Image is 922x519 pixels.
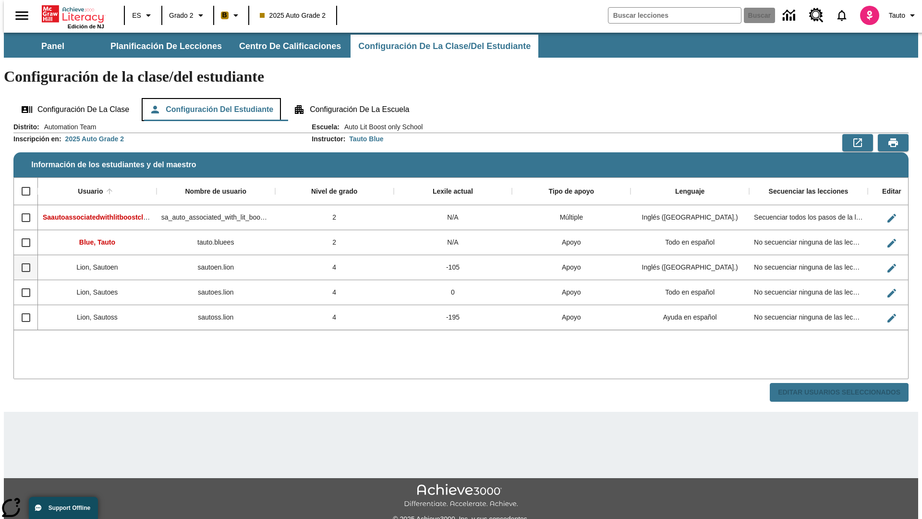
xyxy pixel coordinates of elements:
button: Configuración del estudiante [142,98,281,121]
a: Centro de información [777,2,803,29]
div: Apoyo [512,230,631,255]
button: Lenguaje: ES, Selecciona un idioma [128,7,158,24]
div: Editar [882,187,901,196]
button: Centro de calificaciones [231,35,349,58]
button: Perfil/Configuración [885,7,922,24]
span: Automation Team [39,122,97,132]
h2: Distrito : [13,123,39,131]
div: Secuenciar las lecciones [769,187,849,196]
div: Subbarra de navegación [4,35,539,58]
span: ES [132,11,141,21]
div: Configuración de la clase/del estudiante [13,98,909,121]
div: Apoyo [512,255,631,280]
h2: Instructor : [312,135,345,143]
div: No secuenciar ninguna de las lecciones [749,305,868,330]
button: Support Offline [29,497,98,519]
button: Panel [5,35,101,58]
div: Ayuda en español [631,305,749,330]
button: Exportar a CSV [842,134,873,151]
div: Inglés (EE. UU.) [631,255,749,280]
div: -105 [394,255,512,280]
button: Editar Usuario [882,259,901,278]
div: Usuario [78,187,103,196]
div: N/A [394,230,512,255]
div: sautoes.lion [157,280,275,305]
div: Todo en español [631,230,749,255]
button: Boost El color de la clase es anaranjado claro. Cambiar el color de la clase. [217,7,245,24]
div: Múltiple [512,205,631,230]
button: Vista previa de impresión [878,134,909,151]
div: sautoss.lion [157,305,275,330]
button: Editar Usuario [882,284,901,303]
button: Planificación de lecciones [103,35,230,58]
span: Blue, Tauto [79,238,115,246]
h2: Escuela : [312,123,340,131]
span: Auto Lit Boost only School [340,122,423,132]
span: B [222,9,227,21]
button: Escoja un nuevo avatar [854,3,885,28]
button: Editar Usuario [882,234,901,253]
div: Inglés (EE. UU.) [631,205,749,230]
span: Lion, Sautoss [77,313,118,321]
input: Buscar campo [608,8,741,23]
div: Lexile actual [433,187,473,196]
div: 4 [275,280,394,305]
button: Configuración de la clase/del estudiante [351,35,538,58]
div: 2 [275,205,394,230]
div: Apoyo [512,280,631,305]
span: Grado 2 [169,11,194,21]
button: Editar Usuario [882,309,901,328]
div: No secuenciar ninguna de las lecciones [749,255,868,280]
div: Subbarra de navegación [4,33,918,58]
img: avatar image [860,6,879,25]
h1: Configuración de la clase/del estudiante [4,68,918,86]
div: sa_auto_associated_with_lit_boost_classes [157,205,275,230]
div: 2025 Auto Grade 2 [65,134,124,144]
a: Centro de recursos, Se abrirá en una pestaña nueva. [803,2,829,28]
div: Nombre de usuario [185,187,246,196]
div: Apoyo [512,305,631,330]
div: sautoen.lion [157,255,275,280]
div: Lenguaje [675,187,704,196]
span: Saautoassociatedwithlitboostcl, Saautoassociatedwithlitboostcl [43,213,247,221]
div: -195 [394,305,512,330]
div: Nivel de grado [311,187,357,196]
span: Tauto [889,11,905,21]
div: tauto.bluees [157,230,275,255]
div: 4 [275,255,394,280]
span: Información de los estudiantes y del maestro [31,161,196,169]
a: Notificaciones [829,3,854,28]
div: No secuenciar ninguna de las lecciones [749,230,868,255]
span: Lion, Sautoen [76,263,118,271]
span: 2025 Auto Grade 2 [260,11,326,21]
img: Achieve3000 Differentiate Accelerate Achieve [404,484,518,508]
h2: Inscripción en : [13,135,61,143]
span: Edición de NJ [68,24,104,29]
div: No secuenciar ninguna de las lecciones [749,280,868,305]
div: 0 [394,280,512,305]
div: Tipo de apoyo [548,187,594,196]
div: Información de los estudiantes y del maestro [13,122,909,402]
button: Editar Usuario [882,209,901,228]
div: Todo en español [631,280,749,305]
div: Portada [42,3,104,29]
button: Configuración de la escuela [286,98,417,121]
div: Tauto Blue [349,134,383,144]
a: Portada [42,4,104,24]
button: Grado: Grado 2, Elige un grado [165,7,210,24]
div: 4 [275,305,394,330]
div: N/A [394,205,512,230]
span: Lion, Sautoes [77,288,118,296]
button: Configuración de la clase [13,98,137,121]
button: Abrir el menú lateral [8,1,36,30]
span: Support Offline [49,505,90,511]
div: 2 [275,230,394,255]
div: Secuenciar todos los pasos de la lección [749,205,868,230]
